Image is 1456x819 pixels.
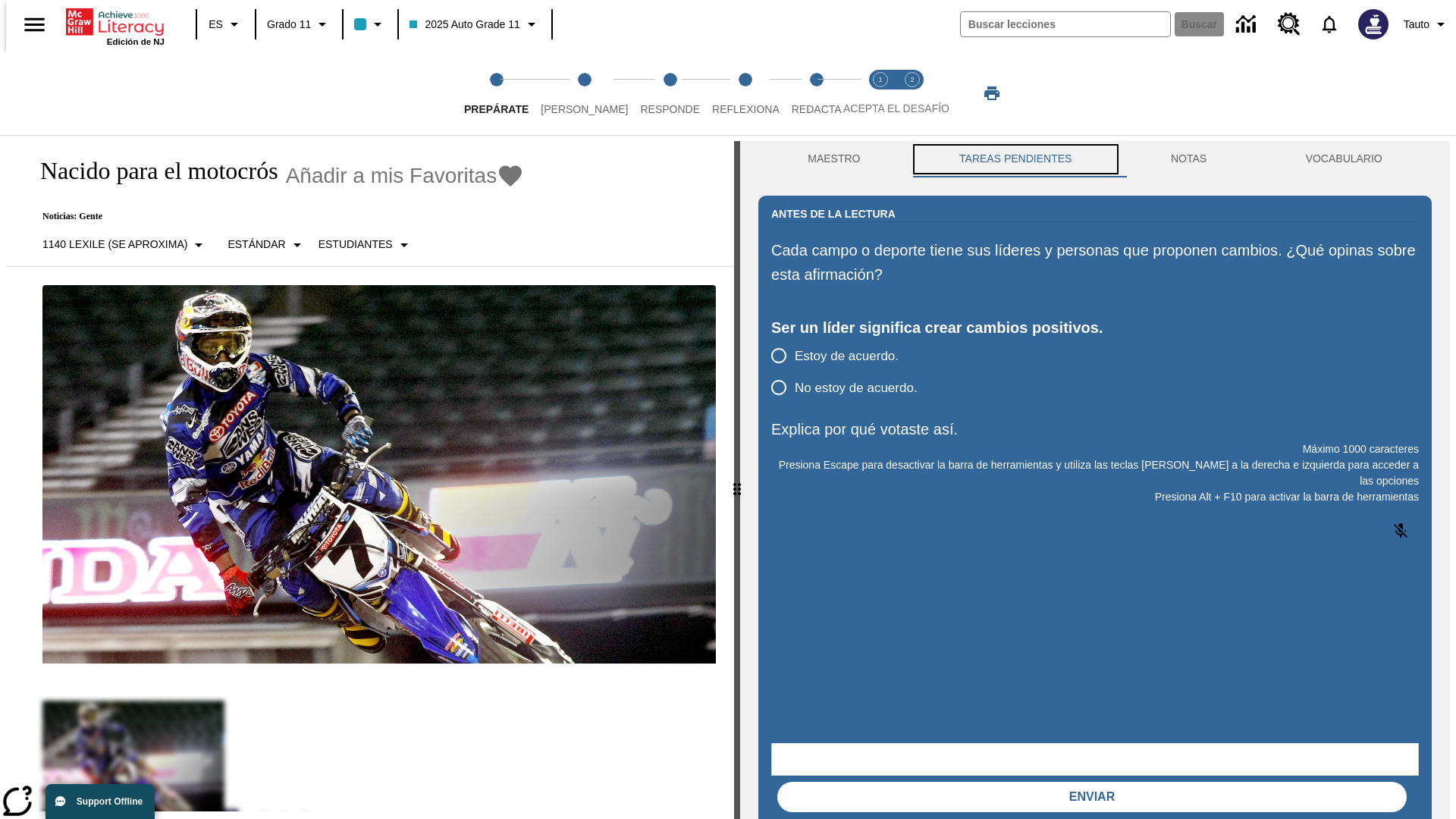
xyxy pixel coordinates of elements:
[209,17,223,33] span: ES
[267,17,311,33] span: Grado 11
[6,141,734,811] div: reading
[771,441,1419,457] p: Máximo 1000 caracteres
[1256,141,1432,177] button: VOCABULARIO
[771,206,896,222] h2: Antes de la lectura
[221,231,312,259] button: Tipo de apoyo, Estándar
[758,141,910,177] button: Maestro
[1269,4,1310,45] a: Centro de recursos, Se abrirá en una pestaña nueva.
[910,141,1122,177] button: TAREAS PENDIENTES
[961,12,1170,36] input: Buscar campo
[202,11,250,38] button: Lenguaje: ES, Selecciona un idioma
[312,231,419,259] button: Seleccionar estudiante
[1382,513,1419,549] button: Haga clic para activar la función de reconocimiento de voz
[318,237,393,253] p: Estudiantes
[890,52,934,135] button: Acepta el desafío contesta step 2 of 2
[409,17,519,33] span: 2025 Auto Grade 11
[1398,11,1456,38] button: Perfil/Configuración
[403,11,546,38] button: Clase: 2025 Auto Grade 11, Selecciona una clase
[734,141,740,819] div: Pulsa la tecla de intro o la barra espaciadora y luego presiona las flechas de derecha e izquierd...
[910,76,914,83] text: 2
[261,11,337,38] button: Grado: Grado 11, Elige un grado
[700,52,792,135] button: Reflexiona step 4 of 5
[740,141,1450,819] div: activity
[771,238,1419,287] p: Cada campo o deporte tiene sus líderes y personas que proponen cambios. ¿Qué opinas sobre esta af...
[795,347,899,366] span: Estoy de acuerdo.
[1310,5,1349,44] a: Notificaciones
[777,782,1407,812] button: Enviar
[464,103,529,115] span: Prepárate
[771,340,930,403] div: poll
[640,103,700,115] span: Responde
[795,378,918,398] span: No estoy de acuerdo.
[858,52,902,135] button: Acepta el desafío lee step 1 of 2
[1227,4,1269,45] a: Centro de información
[712,103,780,115] span: Reflexiona
[45,784,155,819] button: Support Offline
[792,103,842,115] span: Redacta
[348,11,393,38] button: El color de la clase es azul claro. Cambiar el color de la clase.
[12,2,57,47] button: Abrir el menú lateral
[771,489,1419,505] p: Presiona Alt + F10 para activar la barra de herramientas
[107,37,165,46] span: Edición de NJ
[780,52,854,135] button: Redacta step 5 of 5
[771,315,1419,340] div: Ser un líder significa crear cambios positivos.
[771,417,1419,441] p: Explica por qué votaste así.
[843,102,949,115] span: ACEPTA EL DESAFÍO
[286,164,497,188] span: Añadir a mis Favoritas
[227,237,285,253] p: Estándar
[42,237,187,253] p: 1140 Lexile (Se aproxima)
[66,5,165,46] div: Portada
[286,162,525,189] button: Añadir a mis Favoritas - Nacido para el motocrós
[529,52,640,135] button: Lee step 2 of 5
[24,157,278,185] h1: Nacido para el motocrós
[36,231,214,259] button: Seleccione Lexile, 1140 Lexile (Se aproxima)
[1122,141,1257,177] button: NOTAS
[541,103,628,115] span: [PERSON_NAME]
[452,52,541,135] button: Prepárate step 1 of 5
[758,141,1432,177] div: Instructional Panel Tabs
[24,211,524,222] p: Noticias: Gente
[42,285,716,664] img: El corredor de motocrós James Stewart vuela por los aires en su motocicleta de montaña
[1404,17,1429,33] span: Tauto
[628,52,712,135] button: Responde step 3 of 5
[878,76,882,83] text: 1
[1349,5,1398,44] button: Escoja un nuevo avatar
[1358,9,1389,39] img: Avatar
[968,80,1016,107] button: Imprimir
[6,12,221,26] body: Explica por qué votaste así. Máximo 1000 caracteres Presiona Alt + F10 para activar la barra de h...
[77,796,143,807] span: Support Offline
[771,457,1419,489] p: Presiona Escape para desactivar la barra de herramientas y utiliza las teclas [PERSON_NAME] a la ...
